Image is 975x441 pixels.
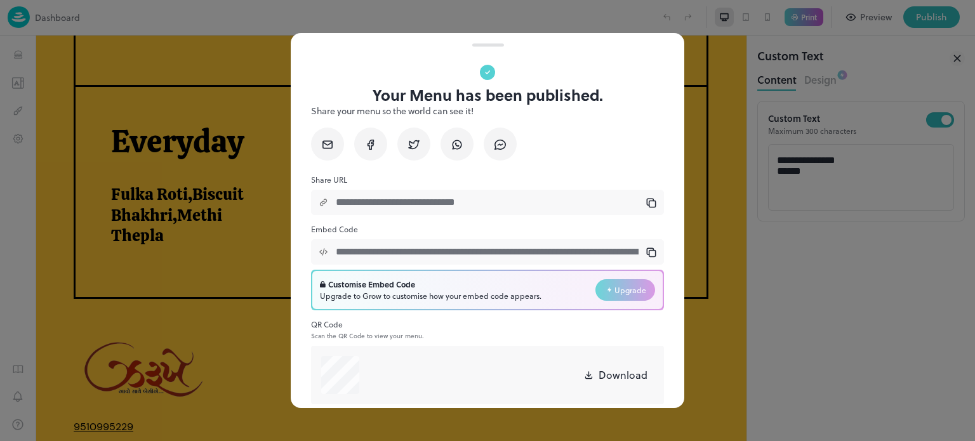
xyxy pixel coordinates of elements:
[311,173,664,186] p: Share URL
[373,86,603,104] p: Your Menu has been published.
[311,318,664,331] p: QR Code
[76,148,239,211] span: Fulka Roti,Biscuit Bhakhri,Methi Thepla
[38,294,182,378] img: 17176603790935aougypbbjw.PNG%3Ft%3D1717660372586
[311,104,664,117] p: Share your menu so the world can see it!
[76,87,642,126] p: Everyday
[463,148,627,190] span: Papad, Chaas, Salad, Achar, Chutney
[270,148,433,190] span: Steam Rice ,Gujarati Dal-Kadhi ,Khichdi
[320,290,541,301] div: Upgrade to Grow to customise how your embed code appears.
[311,223,664,235] p: Embed Code
[320,279,541,290] div: Customise Embed Code
[311,332,664,339] p: Scan the QR Code to view your menu.
[599,367,647,383] p: Download
[614,284,646,296] span: Upgrade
